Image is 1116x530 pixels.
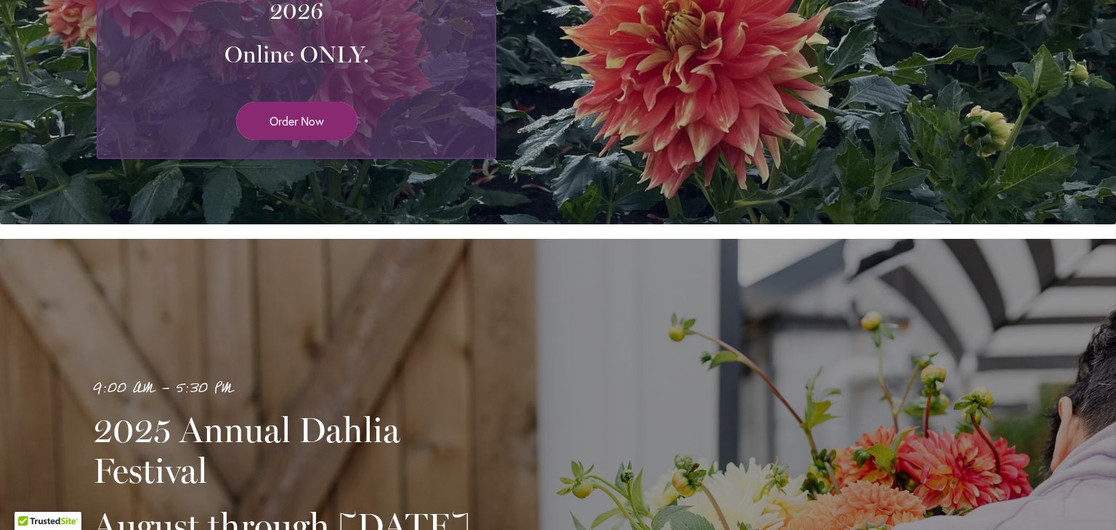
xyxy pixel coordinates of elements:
[116,40,477,69] h3: Online ONLY.
[236,102,357,140] a: Order Now
[93,409,493,491] h2: 2025 Annual Dahlia Festival
[93,377,493,401] p: 9:00 AM - 5:30 PM
[270,113,324,129] span: Order Now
